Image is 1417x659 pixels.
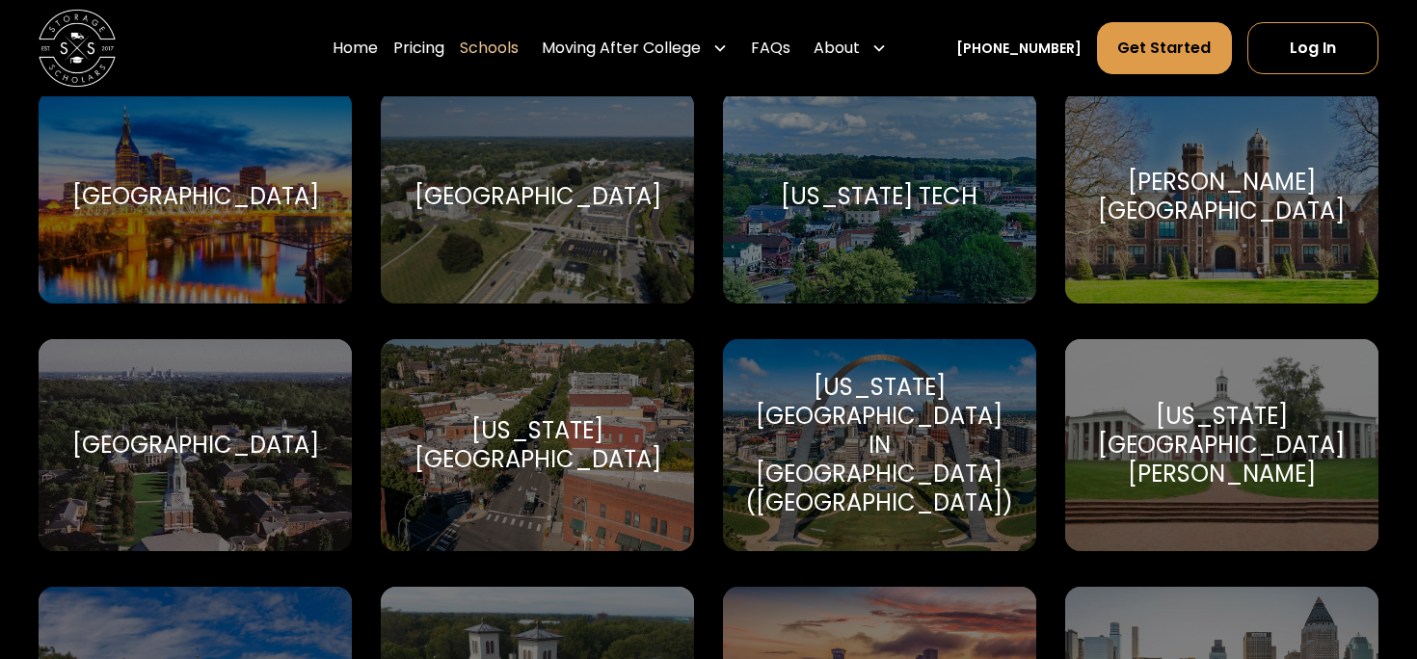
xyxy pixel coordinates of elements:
a: Go to selected school [381,91,694,303]
div: [US_STATE] Tech [781,182,977,211]
a: Go to selected school [39,339,352,552]
div: Moving After College [542,37,701,60]
a: Go to selected school [1065,91,1378,303]
a: Go to selected school [723,91,1036,303]
a: Home [333,21,378,75]
div: [US_STATE][GEOGRAPHIC_DATA] [404,416,671,474]
div: [GEOGRAPHIC_DATA] [414,182,661,211]
a: FAQs [751,21,790,75]
div: [PERSON_NAME][GEOGRAPHIC_DATA] [1088,168,1355,225]
img: Storage Scholars main logo [39,10,116,87]
a: Go to selected school [381,339,694,552]
div: Moving After College [534,21,735,75]
a: Go to selected school [723,339,1036,552]
div: About [806,21,895,75]
div: [US_STATE][GEOGRAPHIC_DATA] in [GEOGRAPHIC_DATA] ([GEOGRAPHIC_DATA]) [745,373,1013,517]
a: Go to selected school [1065,339,1378,552]
a: Get Started [1097,22,1231,74]
div: [US_STATE][GEOGRAPHIC_DATA][PERSON_NAME] [1088,402,1355,488]
div: [GEOGRAPHIC_DATA] [72,431,319,460]
div: About [814,37,860,60]
div: [GEOGRAPHIC_DATA] [72,182,319,211]
a: [PHONE_NUMBER] [956,39,1082,59]
a: Pricing [393,21,444,75]
a: Log In [1247,22,1378,74]
a: Schools [460,21,519,75]
a: Go to selected school [39,91,352,303]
